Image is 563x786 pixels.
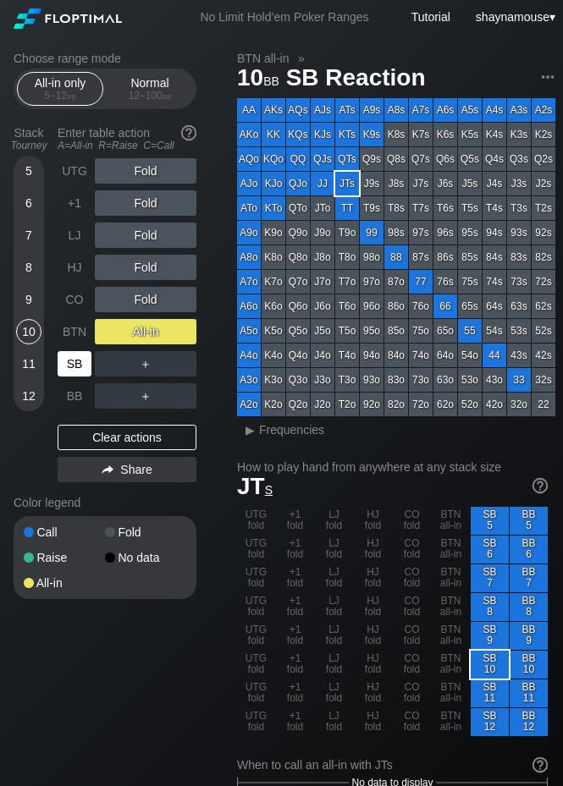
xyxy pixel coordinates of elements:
div: J6o [311,294,334,318]
div: All-in only [21,73,99,105]
div: J6s [433,172,457,195]
div: T9o [335,221,359,245]
div: T6s [433,196,457,220]
img: ellipsis.fd386fe8.svg [538,68,557,86]
div: BTN all-in [432,536,470,563]
div: CO fold [393,564,431,592]
div: +1 fold [276,536,314,563]
div: Stack [7,119,51,158]
div: 32o [507,393,531,416]
div: J7o [311,270,334,294]
div: KTs [335,123,359,146]
div: CO fold [393,507,431,535]
div: K6o [262,294,285,318]
span: bb [67,90,76,102]
div: T3o [335,368,359,392]
div: 52o [458,393,482,416]
span: JT [237,473,273,499]
div: LJ [58,223,91,248]
div: LJ fold [315,536,353,563]
div: TT [335,196,359,220]
div: 62s [532,294,555,318]
div: 9 [16,287,41,312]
span: Frequencies [259,423,324,437]
div: 73o [409,368,433,392]
div: AJo [237,172,261,195]
div: +1 fold [276,593,314,621]
div: J5s [458,172,482,195]
span: bb [163,90,172,102]
div: A=All-in R=Raise C=Call [58,140,196,151]
div: Color legend [14,489,196,516]
div: 95s [458,221,482,245]
div: 43o [483,368,506,392]
div: UTG fold [237,507,275,535]
div: BTN all-in [432,679,470,707]
div: UTG fold [237,536,275,563]
div: 11 [16,351,41,377]
div: A3s [507,98,531,122]
div: LJ fold [315,651,353,679]
div: JTo [311,196,334,220]
div: T3s [507,196,531,220]
div: CO fold [393,593,431,621]
div: 77 [409,270,433,294]
div: BTN [58,319,91,344]
div: T8s [384,196,408,220]
div: LJ fold [315,593,353,621]
div: J4s [483,172,506,195]
div: SB 6 [471,536,509,563]
div: UTG fold [237,651,275,679]
div: T2o [335,393,359,416]
div: 33 [507,368,531,392]
div: 85s [458,245,482,269]
div: 10 [16,319,41,344]
div: KK [262,123,285,146]
div: +1 fold [276,679,314,707]
div: KQs [286,123,310,146]
div: CO fold [393,708,431,736]
div: 93s [507,221,531,245]
div: 84o [384,344,408,367]
span: bb [263,70,279,89]
div: K8s [384,123,408,146]
div: 83s [507,245,531,269]
div: K2o [262,393,285,416]
div: HJ [58,255,91,280]
div: K7s [409,123,433,146]
div: 32s [532,368,555,392]
div: Normal [111,73,189,105]
div: J2s [532,172,555,195]
div: A7s [409,98,433,122]
div: Q3s [507,147,531,171]
div: 96o [360,294,384,318]
div: K4o [262,344,285,367]
div: A3o [237,368,261,392]
div: 74o [409,344,433,367]
a: Tutorial [411,10,450,24]
div: 54s [483,319,506,343]
div: LJ fold [315,708,353,736]
div: 94s [483,221,506,245]
div: A2s [532,98,555,122]
div: 64o [433,344,457,367]
div: K5s [458,123,482,146]
div: UTG fold [237,564,275,592]
div: AKo [237,123,261,146]
div: K9s [360,123,384,146]
div: 65o [433,319,457,343]
div: 75o [409,319,433,343]
div: 7 [16,223,41,248]
div: Q4s [483,147,506,171]
div: HJ fold [354,679,392,707]
div: A8s [384,98,408,122]
div: Q6o [286,294,310,318]
div: No Limit Hold’em Poker Ranges [174,10,394,28]
div: K2s [532,123,555,146]
div: 42s [532,344,555,367]
div: Fold [95,158,196,184]
div: ATo [237,196,261,220]
div: T4o [335,344,359,367]
div: 93o [360,368,384,392]
div: +1 fold [276,507,314,535]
